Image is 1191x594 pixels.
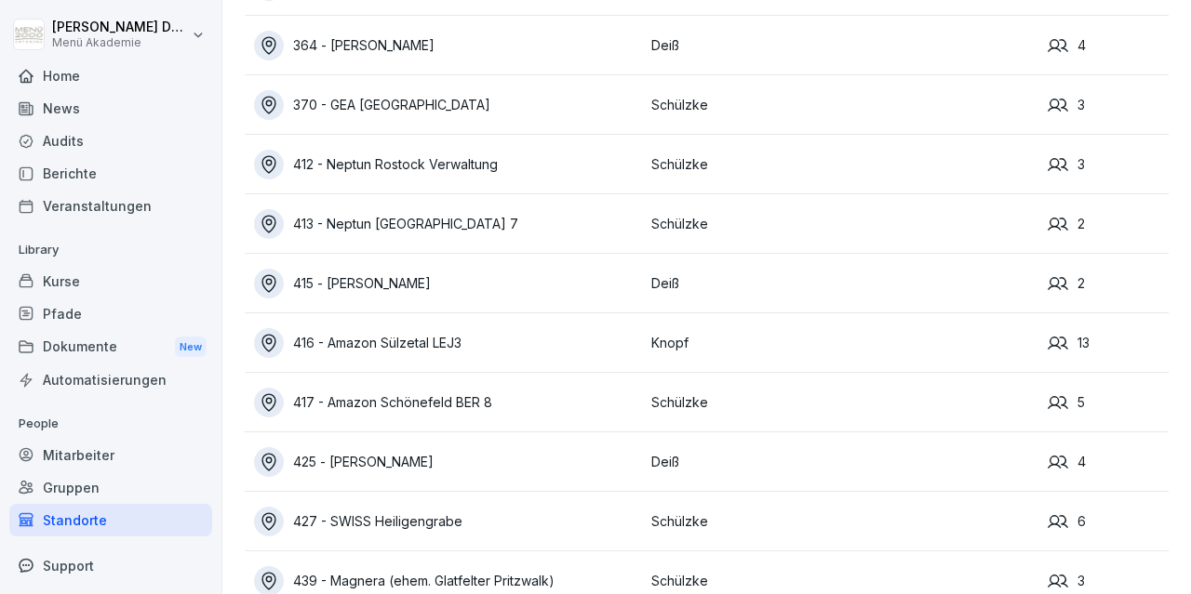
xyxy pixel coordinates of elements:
[642,492,1039,551] td: Schülzke
[642,194,1039,254] td: Schülzke
[642,432,1039,492] td: Deiß
[52,20,188,35] p: [PERSON_NAME] Deiß
[1048,333,1169,353] div: 13
[9,297,212,330] a: Pfade
[9,59,212,92] a: Home
[9,330,212,364] div: Dokumente
[1048,571,1169,591] div: 3
[642,75,1039,135] td: Schülzke
[1048,154,1169,175] div: 3
[9,265,212,297] a: Kurse
[642,313,1039,373] td: Knopf
[9,549,212,582] div: Support
[254,507,642,536] a: 427 - SWISS Heiligengrabe
[1048,392,1169,413] div: 5
[175,337,207,358] div: New
[642,254,1039,313] td: Deiß
[642,16,1039,75] td: Deiß
[1048,273,1169,294] div: 2
[254,209,642,239] a: 413 - Neptun [GEOGRAPHIC_DATA] 7
[1048,511,1169,532] div: 6
[254,447,642,477] a: 425 - [PERSON_NAME]
[9,363,212,396] a: Automatisierungen
[1048,35,1169,56] div: 4
[9,439,212,471] a: Mitarbeiter
[9,157,212,190] a: Berichte
[642,135,1039,194] td: Schülzke
[52,36,188,49] p: Menü Akademie
[254,269,642,298] a: 415 - [PERSON_NAME]
[254,90,642,120] a: 370 - GEA [GEOGRAPHIC_DATA]
[9,235,212,265] p: Library
[9,409,212,439] p: People
[1048,452,1169,472] div: 4
[642,373,1039,432] td: Schülzke
[254,388,642,417] a: 417 - Amazon Schönefeld BER 8
[254,150,642,179] a: 412 - Neptun Rostock Verwaltung
[1048,95,1169,115] div: 3
[9,125,212,157] a: Audits
[1048,214,1169,234] div: 2
[9,190,212,222] a: Veranstaltungen
[9,330,212,364] a: DokumenteNew
[9,504,212,536] a: Standorte
[9,92,212,125] a: News
[254,31,642,60] a: 364 - [PERSON_NAME]
[254,328,642,358] a: 416 - Amazon Sülzetal LEJ3
[9,471,212,504] a: Gruppen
